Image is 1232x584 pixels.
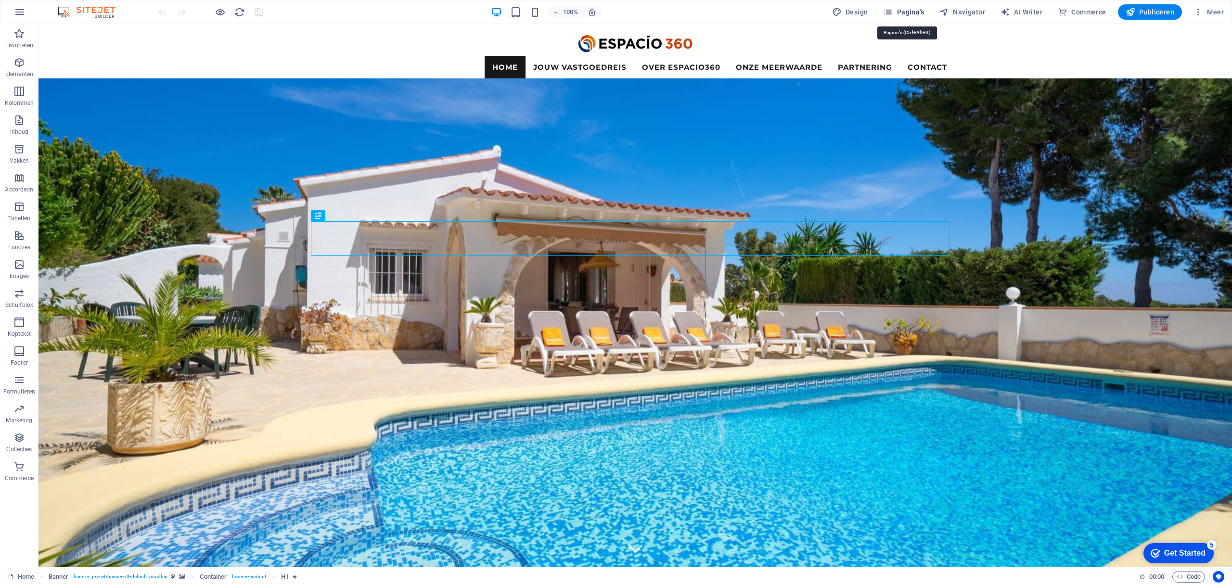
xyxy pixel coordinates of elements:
[563,6,578,18] h6: 100%
[5,474,34,482] p: Commerce
[828,4,872,20] div: Design (Ctrl+Alt+Y)
[1058,7,1106,17] span: Commerce
[234,7,245,18] i: Pagina opnieuw laden
[936,4,989,20] button: Navigator
[3,388,35,395] p: Formulieren
[1213,571,1224,583] button: Usercentrics
[5,70,33,78] p: Elementen
[1118,4,1182,20] button: Publiceren
[832,7,868,17] span: Design
[1149,571,1164,583] span: 00 00
[1001,7,1042,17] span: AI Writer
[6,417,32,424] p: Marketing
[71,2,81,12] div: 5
[55,6,128,18] img: Editor Logo
[1172,571,1205,583] button: Code
[293,574,297,579] i: Element bevat een animatie
[1193,7,1224,17] span: Meer
[8,571,34,583] a: Klik om selectie op te heffen, dubbelklik om Pagina's te open
[588,8,596,16] i: Stel bij het wijzigen van de grootte van de weergegeven website automatisch het juist zoomniveau ...
[5,186,33,193] p: Accordeon
[997,4,1046,20] button: AI Writer
[6,445,32,453] p: Collecties
[548,6,582,18] button: 100%
[1190,4,1228,20] button: Meer
[231,571,266,583] span: . banner-content
[72,571,167,583] span: . banner .preset-banner-v3-default .parallax
[214,6,226,18] button: Klik hier om de voorbeeldmodus te verlaten en verder te gaan met bewerken
[8,330,31,338] p: Koptekst
[1054,4,1110,20] button: Commerce
[5,99,34,107] p: Kolommen
[5,301,33,309] p: Schuifblok
[10,157,29,165] p: Vakken
[5,41,33,49] p: Favorieten
[200,571,227,583] span: Klik om te selecteren, dubbelklik om te bewerken
[49,571,69,583] span: Klik om te selecteren, dubbelklik om te bewerken
[49,571,297,583] nav: breadcrumb
[1126,7,1174,17] span: Publiceren
[1156,573,1157,580] span: :
[828,4,872,20] button: Design
[8,5,78,25] div: Get Started 5 items remaining, 0% complete
[179,574,185,579] i: Dit element bevat een achtergrond
[879,4,928,20] button: Pagina's
[8,215,30,222] p: Tabellen
[10,272,29,280] p: Images
[1139,571,1165,583] h6: Sessietijd
[8,243,31,251] p: Functies
[10,128,29,136] p: Inhoud
[11,359,28,367] p: Footer
[883,7,924,17] span: Pagina's
[281,571,289,583] span: Klik om te selecteren, dubbelklik om te bewerken
[939,7,985,17] span: Navigator
[28,11,70,19] div: Get Started
[171,574,175,579] i: Dit element is een aanpasbare voorinstelling
[233,6,245,18] button: reload
[1177,571,1201,583] span: Code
